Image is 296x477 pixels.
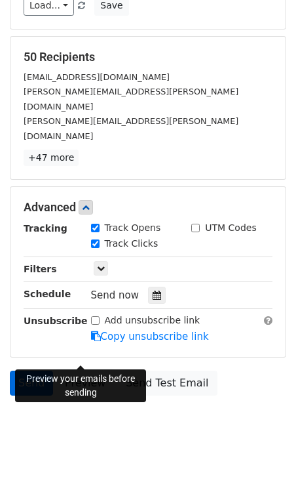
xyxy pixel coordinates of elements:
small: [PERSON_NAME][EMAIL_ADDRESS][PERSON_NAME][DOMAIN_NAME] [24,116,238,141]
small: [PERSON_NAME][EMAIL_ADDRESS][PERSON_NAME][DOMAIN_NAME] [24,87,238,112]
label: Add unsubscribe link [105,314,200,327]
label: Track Clicks [105,237,158,251]
strong: Filters [24,264,57,274]
a: Copy unsubscribe link [91,331,209,342]
label: UTM Codes [205,221,256,235]
div: Preview your emails before sending [15,369,146,402]
h5: 50 Recipients [24,50,272,64]
span: Send now [91,289,139,301]
strong: Unsubscribe [24,316,88,326]
iframe: Chat Widget [231,414,296,477]
strong: Tracking [24,223,67,234]
a: Send Test Email [117,371,217,396]
label: Track Opens [105,221,161,235]
small: [EMAIL_ADDRESS][DOMAIN_NAME] [24,72,170,82]
strong: Schedule [24,289,71,299]
a: +47 more [24,150,79,166]
h5: Advanced [24,200,272,215]
a: Send [10,371,53,396]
